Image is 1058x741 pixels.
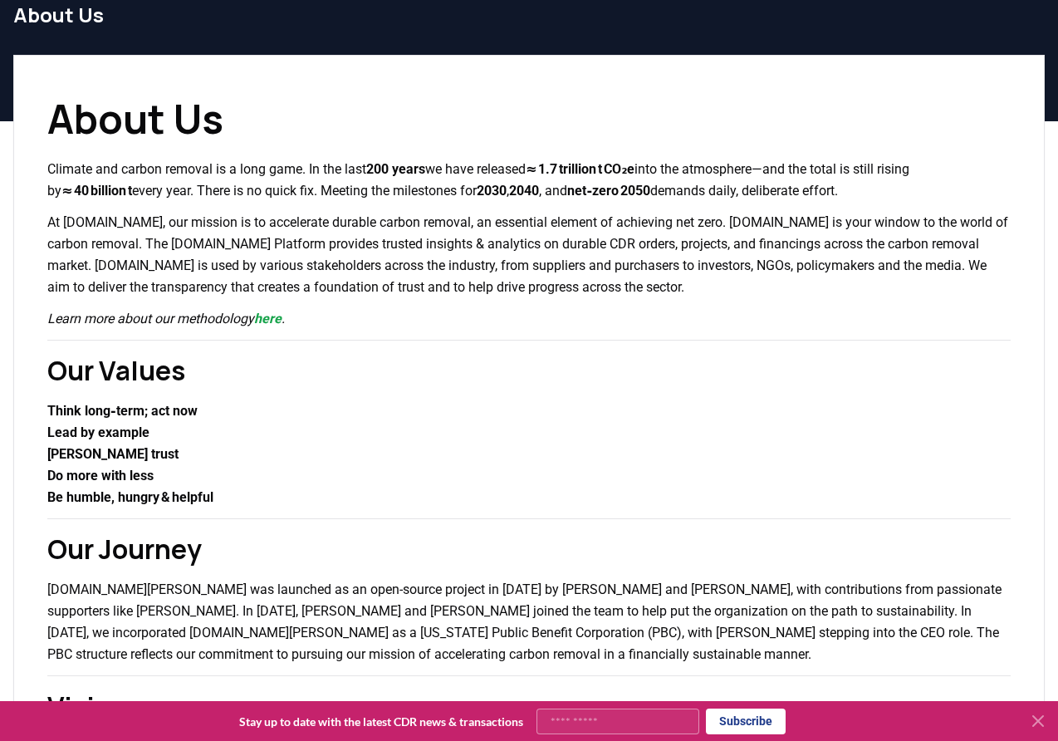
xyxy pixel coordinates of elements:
[47,686,1011,726] h2: Vision
[47,403,198,419] strong: Think long‑term; act now
[509,183,539,199] strong: 2040
[61,183,132,199] strong: ≈ 40 billion t
[47,159,1011,202] p: Climate and carbon removal is a long game. In the last we have released into the atmosphere—and t...
[47,468,154,483] strong: Do more with less
[47,351,1011,390] h2: Our Values
[366,161,425,177] strong: 200 years
[47,212,1011,298] p: At [DOMAIN_NAME], our mission is to accelerate durable carbon removal, an essential element of ac...
[13,2,1045,28] h1: About Us
[526,161,634,177] strong: ≈ 1.7 trillion t CO₂e
[254,311,282,326] a: here
[47,89,1011,149] h1: About Us
[477,183,507,199] strong: 2030
[47,311,285,326] em: Learn more about our methodology .
[47,529,1011,569] h2: Our Journey
[47,489,213,505] strong: Be humble, hungry & helpful
[47,424,149,440] strong: Lead by example
[47,579,1011,665] p: [DOMAIN_NAME][PERSON_NAME] was launched as an open-source project in [DATE] by [PERSON_NAME] and ...
[47,446,179,462] strong: [PERSON_NAME] trust
[567,183,650,199] strong: net‑zero 2050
